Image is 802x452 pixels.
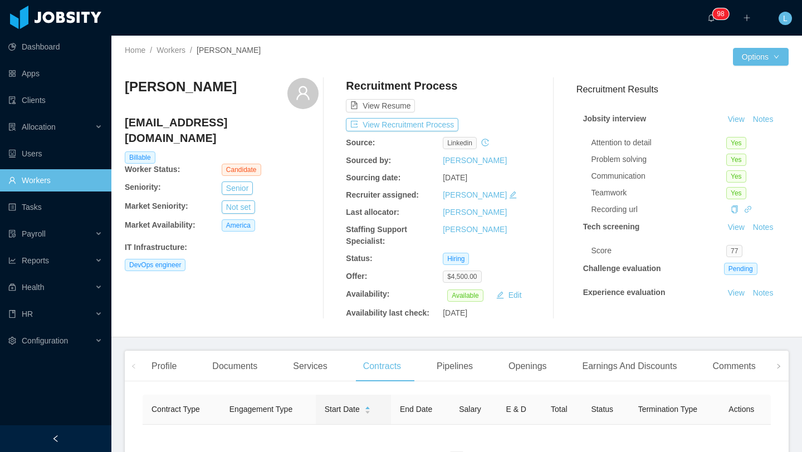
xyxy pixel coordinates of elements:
i: icon: bell [707,14,715,22]
b: Availability: [346,289,389,298]
div: Services [284,351,336,382]
span: Pending [724,263,757,275]
div: Recording url [591,204,727,215]
span: L [783,12,788,25]
sup: 98 [712,8,728,19]
p: 8 [721,8,725,19]
button: Notes [749,221,778,234]
div: Attention to detail [591,137,727,149]
b: Offer: [346,272,367,281]
span: Configuration [22,336,68,345]
span: Salary [459,405,481,414]
span: Candidate [222,164,261,176]
span: Status [591,405,613,414]
h3: Recruitment Results [576,82,789,96]
span: Payroll [22,229,46,238]
a: icon: file-textView Resume [346,101,415,110]
button: Notes [749,113,778,126]
a: icon: exportView Recruitment Process [346,120,458,129]
i: icon: file-protect [8,230,16,238]
i: icon: book [8,310,16,318]
a: [PERSON_NAME] [443,156,507,165]
span: Yes [726,170,746,183]
b: Seniority: [125,183,161,191]
a: icon: userWorkers [8,169,102,191]
i: icon: edit [509,191,517,199]
i: icon: left [131,363,136,369]
b: Staffing Support Specialist: [346,225,407,245]
i: icon: copy [731,205,739,213]
a: Workers [157,46,185,55]
div: Copy [731,204,739,215]
b: Recruiter assigned: [346,190,419,199]
i: icon: medicine-box [8,283,16,291]
button: Notes [749,287,778,300]
b: Sourcing date: [346,173,400,182]
span: Termination Type [638,405,697,414]
b: Worker Status: [125,165,180,174]
div: Sort [364,405,371,412]
div: Comments [703,351,764,382]
b: Status: [346,254,372,263]
div: Documents [203,351,266,382]
div: Profile [143,351,185,382]
a: icon: profileTasks [8,196,102,218]
strong: Experience evaluation [583,288,666,297]
b: Market Seniority: [125,202,188,210]
i: icon: setting [8,337,16,345]
button: icon: exportView Recruitment Process [346,118,458,131]
i: icon: plus [743,14,751,22]
a: icon: link [744,205,752,214]
a: [PERSON_NAME] [443,190,507,199]
span: DevOps engineer [125,259,185,271]
span: E & D [506,405,526,414]
i: icon: history [481,139,489,146]
a: View [724,223,749,232]
span: Actions [728,405,754,414]
a: Home [125,46,145,55]
span: [DATE] [443,173,467,182]
span: HR [22,309,33,318]
span: / [190,46,192,55]
i: icon: caret-up [364,405,370,409]
b: Market Availability: [125,220,195,229]
span: End Date [400,405,432,414]
div: Problem solving [591,154,727,165]
b: IT Infrastructure : [125,243,187,252]
span: linkedin [443,137,477,149]
a: icon: robotUsers [8,143,102,165]
a: [PERSON_NAME] [443,208,507,217]
a: icon: pie-chartDashboard [8,36,102,58]
i: icon: line-chart [8,257,16,264]
span: Yes [726,137,746,149]
b: Availability last check: [346,308,429,317]
p: 9 [717,8,721,19]
span: Yes [726,187,746,199]
i: icon: user [295,85,311,101]
h3: [PERSON_NAME] [125,78,237,96]
b: Last allocator: [346,208,399,217]
i: icon: link [744,205,752,213]
div: Communication [591,170,727,182]
span: / [150,46,152,55]
div: Earnings And Discounts [574,351,686,382]
a: icon: appstoreApps [8,62,102,85]
div: Contracts [354,351,410,382]
div: Score [591,245,727,257]
strong: Tech screening [583,222,640,231]
a: View [724,288,749,297]
i: icon: right [776,363,781,369]
span: Engagement Type [229,405,292,414]
button: Not set [222,200,255,214]
span: Yes [726,154,746,166]
span: Health [22,283,44,292]
span: Start Date [325,404,360,415]
h4: [EMAIL_ADDRESS][DOMAIN_NAME] [125,115,319,146]
span: Contract Type [151,405,200,414]
span: [PERSON_NAME] [197,46,261,55]
i: icon: solution [8,123,16,131]
span: $4,500.00 [443,271,481,283]
a: [PERSON_NAME] [443,225,507,234]
button: Optionsicon: down [733,48,789,66]
span: Billable [125,151,155,164]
